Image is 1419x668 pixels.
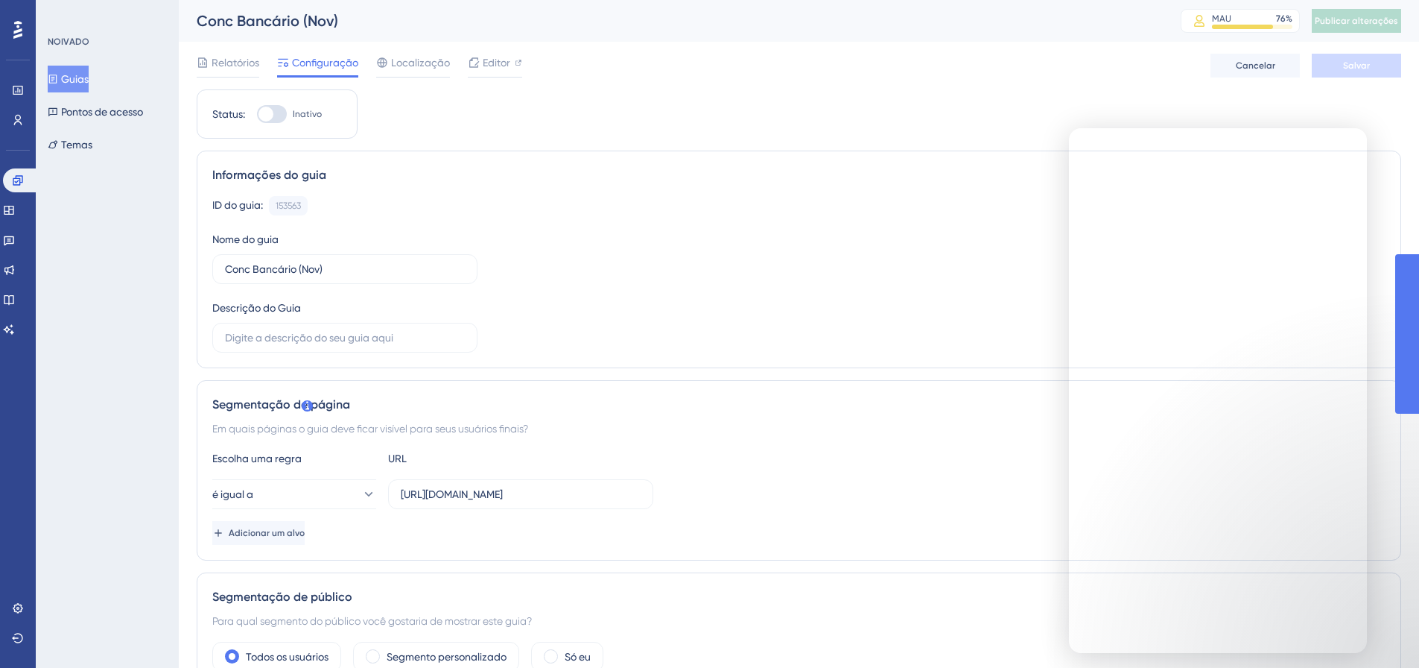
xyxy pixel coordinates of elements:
button: Cancelar [1210,54,1300,78]
font: Todos os usuários [246,651,328,663]
font: Em quais páginas o guia deve ficar visível para seus usuários finais? [212,423,528,435]
font: Segmento personalizado [387,651,507,663]
iframe: Chat ao vivo do Intercom [1069,128,1367,653]
button: Pontos de acesso [48,98,143,125]
font: % [1286,13,1292,24]
font: Relatórios [212,57,259,69]
font: Adicionar um alvo [229,528,305,538]
font: MAU [1212,13,1231,24]
font: 76 [1276,13,1286,24]
font: Segmentação de página [212,397,350,412]
font: Informações do guia [212,168,326,182]
button: Guias [48,66,89,92]
font: Escolha uma regra [212,453,302,464]
input: Digite a descrição do seu guia aqui [225,330,465,346]
font: NOIVADO [48,37,89,47]
font: Conc Bancário (Nov) [197,12,338,30]
font: é igual a [212,488,253,500]
input: Digite o nome do seu guia aqui [225,261,465,277]
button: Temas [48,131,92,158]
button: Publicar alterações [1312,9,1401,33]
font: Localização [391,57,450,69]
font: Inativo [293,109,322,119]
font: Guias [61,73,89,85]
button: Salvar [1312,54,1401,78]
button: é igual a [212,479,376,509]
font: Status: [212,108,245,120]
input: seusite.com/caminho [401,486,641,502]
font: Nome do guia [212,233,279,245]
font: Editor [483,57,510,69]
font: Pontos de acesso [61,106,143,118]
font: Publicar alterações [1315,16,1398,26]
font: Temas [61,139,92,151]
font: URL [388,453,407,464]
button: Adicionar um alvo [212,521,305,545]
font: Para qual segmento do público você gostaria de mostrar este guia? [212,615,532,627]
font: Salvar [1343,60,1370,71]
font: ID do guia: [212,199,263,211]
font: Cancelar [1236,60,1275,71]
iframe: Iniciador do Assistente de IA do UserGuiding [1356,609,1401,654]
font: Configuração [292,57,358,69]
font: Descrição do Guia [212,302,301,314]
font: Só eu [565,651,591,663]
font: 153563 [276,201,301,211]
font: Segmentação de público [212,590,352,604]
